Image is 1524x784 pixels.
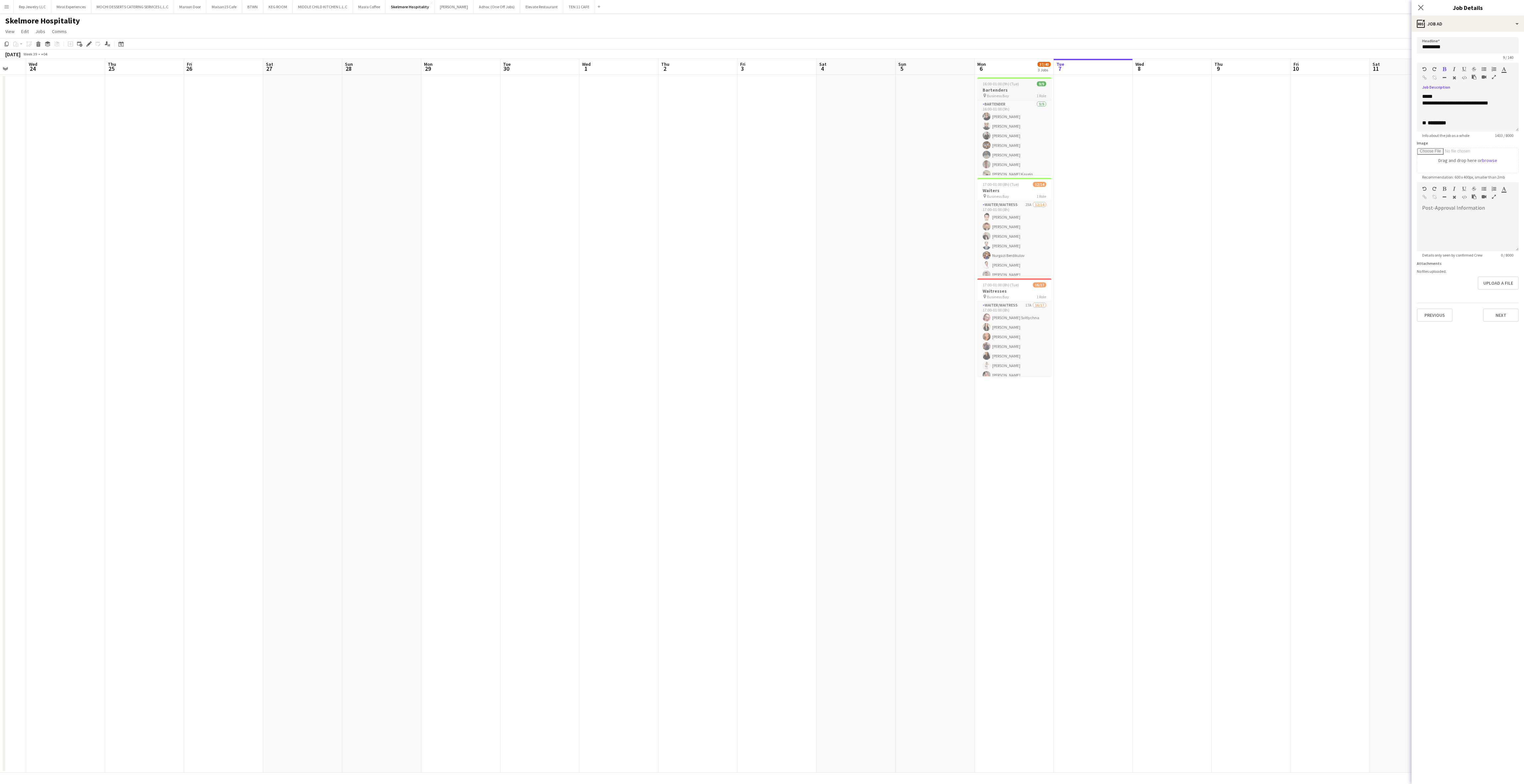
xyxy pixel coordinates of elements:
button: MIDDLE CHILD KITCHEN L.L.C [293,0,353,13]
button: Previous [1417,309,1453,322]
span: Business Bay [987,294,1009,299]
button: Fullscreen [1492,194,1496,199]
h3: Waitresses [977,288,1051,294]
span: View [5,28,15,34]
span: Wed [582,61,591,67]
span: 9 / 140 [1498,55,1519,60]
button: Underline [1462,66,1466,72]
h3: Bartenders [977,87,1051,93]
span: 8 [1134,65,1144,72]
span: Thu [1214,61,1223,67]
button: Clear Formatting [1452,75,1457,80]
button: HTML Code [1462,75,1466,80]
button: Masra Coffee [353,0,386,13]
span: 27 [265,65,273,72]
a: View [3,27,17,36]
button: Redo [1432,66,1437,72]
span: Week 39 [22,52,38,57]
button: Elevate Restaurant [520,0,563,13]
span: Sat [1373,61,1380,67]
span: 9/9 [1037,81,1046,86]
span: 26 [186,65,192,72]
button: Paste as plain text [1472,194,1476,199]
span: 17:00-01:00 (8h) (Tue) [983,182,1019,187]
span: Info about the job as a whole [1417,133,1475,138]
span: Jobs [35,28,45,34]
span: Tue [1056,61,1064,67]
button: HTML Code [1462,194,1466,200]
span: Recommendation: 600 x 400px, smaller than 2mb [1417,175,1510,180]
a: Edit [19,27,31,36]
span: 4 [818,65,826,72]
button: Redo [1432,186,1437,191]
span: 7 [1055,65,1064,72]
span: Thu [108,61,116,67]
button: Strikethrough [1472,66,1476,72]
span: 2 [660,65,669,72]
span: 6 [976,65,986,72]
button: Rep Jewelry LLC [14,0,51,13]
span: 1 Role [1037,93,1046,98]
span: 1 Role [1037,194,1046,199]
button: Unordered List [1482,66,1486,72]
a: Jobs [33,27,48,36]
h1: Skelmore Hospitality [5,16,80,26]
button: Fullscreen [1492,74,1496,80]
button: Upload a file [1478,276,1519,290]
button: Italic [1452,186,1457,191]
button: Underline [1462,186,1466,191]
button: BTWN [242,0,263,13]
span: Edit [21,28,29,34]
button: Maisan15 Cafe [206,0,242,13]
span: Wed [29,61,37,67]
span: Business Bay [987,93,1009,98]
span: Fri [187,61,192,67]
h3: Job Details [1412,3,1524,12]
app-job-card: 16:00-01:00 (9h) (Tue)9/9Bartenders Business Bay1 RoleBartender9/916:00-01:00 (9h)[PERSON_NAME][P... [977,77,1051,175]
span: Business Bay [987,194,1009,199]
button: Text Color [1502,66,1506,72]
span: 11 [1372,65,1380,72]
button: Next [1483,309,1519,322]
button: Text Color [1502,186,1506,191]
div: +04 [41,52,47,57]
span: 37/40 [1037,62,1051,67]
button: Unordered List [1482,186,1486,191]
button: Bold [1442,66,1447,72]
span: 25 [107,65,116,72]
app-job-card: 17:00-01:00 (8h) (Tue)16/17Waitresses Business Bay1 RoleWaiter/Waitress17A16/1717:00-01:00 (8h)[P... [977,278,1051,376]
span: Wed [1135,61,1144,67]
span: 24 [28,65,37,72]
span: 28 [344,65,353,72]
span: 12/14 [1033,182,1046,187]
button: Strikethrough [1472,186,1476,191]
span: 9 [1213,65,1223,72]
span: 1 Role [1037,294,1046,299]
span: 1 [581,65,591,72]
button: Ordered List [1492,186,1496,191]
span: 16:00-01:00 (9h) (Tue) [983,81,1019,86]
a: Comms [49,27,69,36]
app-card-role: Bartender9/916:00-01:00 (9h)[PERSON_NAME][PERSON_NAME][PERSON_NAME][PERSON_NAME][PERSON_NAME][PER... [977,101,1051,200]
button: Adhoc (One Off Jobs) [474,0,520,13]
span: 3 [739,65,745,72]
div: 3 Jobs [1038,67,1050,72]
button: KEG ROOM [263,0,293,13]
span: Details only seen by confirmed Crew [1417,253,1488,258]
span: Tue [503,61,511,67]
button: [PERSON_NAME] [435,0,474,13]
span: Sun [898,61,906,67]
span: Sun [345,61,353,67]
button: Clear Formatting [1452,194,1457,200]
app-card-role: Waiter/Waitress17A16/1717:00-01:00 (8h)[PERSON_NAME] Svitlychna[PERSON_NAME][PERSON_NAME][PERSON_... [977,302,1051,477]
span: Fri [740,61,745,67]
span: 1433 / 8000 [1490,133,1519,138]
span: Thu [661,61,669,67]
app-job-card: 17:00-01:00 (8h) (Tue)12/14Waiters Business Bay1 RoleWaiter/Waitress23A12/1417:00-01:00 (8h)[PERS... [977,178,1051,276]
button: TEN 11 CAFE [563,0,595,13]
span: Sat [266,61,273,67]
span: 5 [897,65,906,72]
button: Italic [1452,66,1457,72]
